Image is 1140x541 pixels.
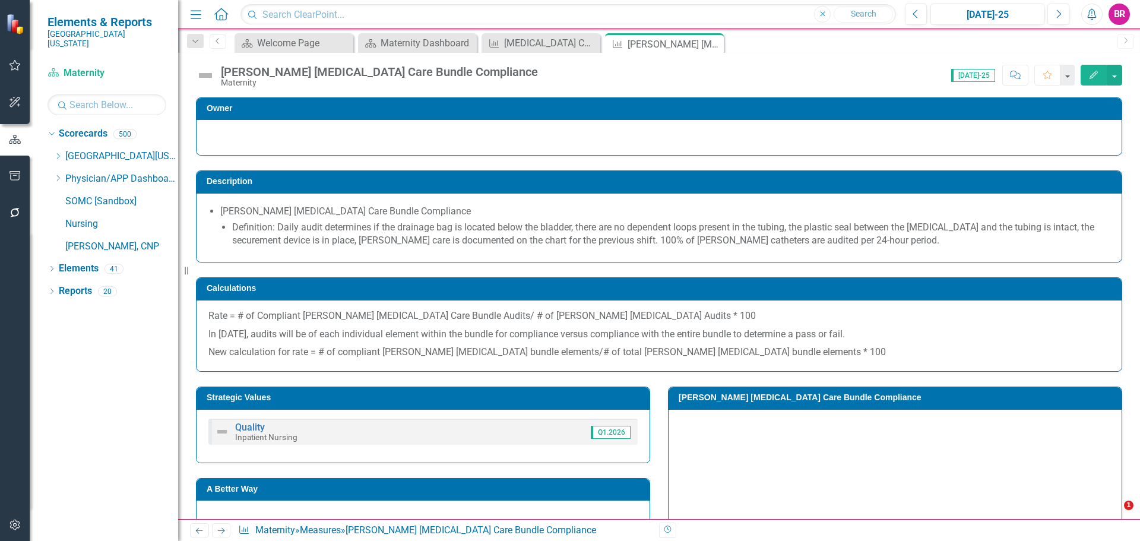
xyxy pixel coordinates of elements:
[104,264,123,274] div: 41
[6,14,27,34] img: ClearPoint Strategy
[207,177,1116,186] h3: Description
[935,8,1040,22] div: [DATE]-25
[679,393,1116,402] h3: [PERSON_NAME] [MEDICAL_DATA] Care Bundle Compliance
[221,65,538,78] div: [PERSON_NAME] [MEDICAL_DATA] Care Bundle Compliance
[484,36,597,50] a: [MEDICAL_DATA] Care Bundle Compliance
[207,284,1116,293] h3: Calculations
[59,127,107,141] a: Scorecards
[207,104,1116,113] h3: Owner
[65,217,178,231] a: Nursing
[381,36,474,50] div: Maternity Dashboard
[255,524,295,536] a: Maternity
[207,485,644,493] h3: A Better Way
[113,129,137,139] div: 500
[361,36,474,50] a: Maternity Dashboard
[1109,4,1130,25] button: BR
[47,29,166,49] small: [GEOGRAPHIC_DATA][US_STATE]
[1100,501,1128,529] iframe: Intercom live chat
[851,9,876,18] span: Search
[237,36,350,50] a: Welcome Page
[235,422,265,433] a: Quality
[215,425,229,439] img: Not Defined
[208,346,886,357] span: New calculation for rate = # of compliant [PERSON_NAME] [MEDICAL_DATA] bundle elements/# of total...
[59,284,92,298] a: Reports
[1124,501,1133,510] span: 1
[591,426,631,439] span: Q1.2026
[504,36,597,50] div: [MEDICAL_DATA] Care Bundle Compliance
[240,4,896,25] input: Search ClearPoint...
[47,94,166,115] input: Search Below...
[300,524,341,536] a: Measures
[59,262,99,276] a: Elements
[65,172,178,186] a: Physician/APP Dashboards
[951,69,995,82] span: [DATE]-25
[196,66,215,85] img: Not Defined
[47,15,166,29] span: Elements & Reports
[834,6,893,23] button: Search
[930,4,1044,25] button: [DATE]-25
[220,205,1110,219] div: [PERSON_NAME] [MEDICAL_DATA] Care Bundle Compliance
[98,286,117,296] div: 20
[238,524,650,537] div: » »
[65,195,178,208] a: SOMC [Sandbox]
[221,78,538,87] div: Maternity
[47,67,166,80] a: Maternity
[346,524,596,536] div: [PERSON_NAME] [MEDICAL_DATA] Care Bundle Compliance
[257,36,350,50] div: Welcome Page
[207,393,644,402] h3: Strategic Values
[65,150,178,163] a: [GEOGRAPHIC_DATA][US_STATE]
[235,432,297,442] small: Inpatient Nursing
[232,221,1110,248] div: Definition: Daily audit determines if the drainage bag is located below the bladder, there are no...
[208,309,1110,325] p: Rate = # of Compliant [PERSON_NAME] [MEDICAL_DATA] Care Bundle Audits/ # of [PERSON_NAME] [MEDICA...
[65,240,178,254] a: [PERSON_NAME], CNP
[208,328,845,340] span: In [DATE], audits will be of each individual element within the bundle for compliance versus comp...
[628,37,721,52] div: [PERSON_NAME] [MEDICAL_DATA] Care Bundle Compliance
